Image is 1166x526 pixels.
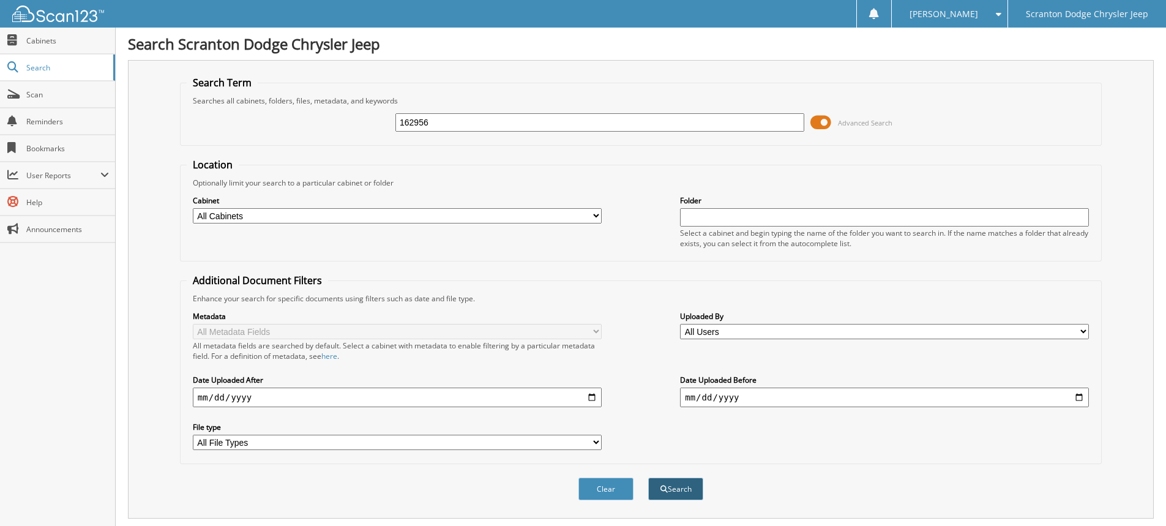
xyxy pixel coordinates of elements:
[838,118,892,127] span: Advanced Search
[193,311,602,321] label: Metadata
[26,224,109,235] span: Announcements
[1105,467,1166,526] iframe: Chat Widget
[187,76,258,89] legend: Search Term
[680,375,1089,385] label: Date Uploaded Before
[680,388,1089,407] input: end
[26,89,109,100] span: Scan
[680,195,1089,206] label: Folder
[680,228,1089,249] div: Select a cabinet and begin typing the name of the folder you want to search in. If the name match...
[193,340,602,361] div: All metadata fields are searched by default. Select a cabinet with metadata to enable filtering b...
[193,388,602,407] input: start
[26,197,109,208] span: Help
[187,158,239,171] legend: Location
[680,311,1089,321] label: Uploaded By
[187,96,1095,106] div: Searches all cabinets, folders, files, metadata, and keywords
[26,62,107,73] span: Search
[321,351,337,361] a: here
[193,375,602,385] label: Date Uploaded After
[193,422,602,432] label: File type
[26,36,109,46] span: Cabinets
[187,293,1095,304] div: Enhance your search for specific documents using filters such as date and file type.
[128,34,1154,54] h1: Search Scranton Dodge Chrysler Jeep
[12,6,104,22] img: scan123-logo-white.svg
[578,478,633,500] button: Clear
[187,274,328,287] legend: Additional Document Filters
[26,143,109,154] span: Bookmarks
[26,170,100,181] span: User Reports
[187,178,1095,188] div: Optionally limit your search to a particular cabinet or folder
[1026,10,1148,18] span: Scranton Dodge Chrysler Jeep
[26,116,109,127] span: Reminders
[648,478,703,500] button: Search
[193,195,602,206] label: Cabinet
[910,10,978,18] span: [PERSON_NAME]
